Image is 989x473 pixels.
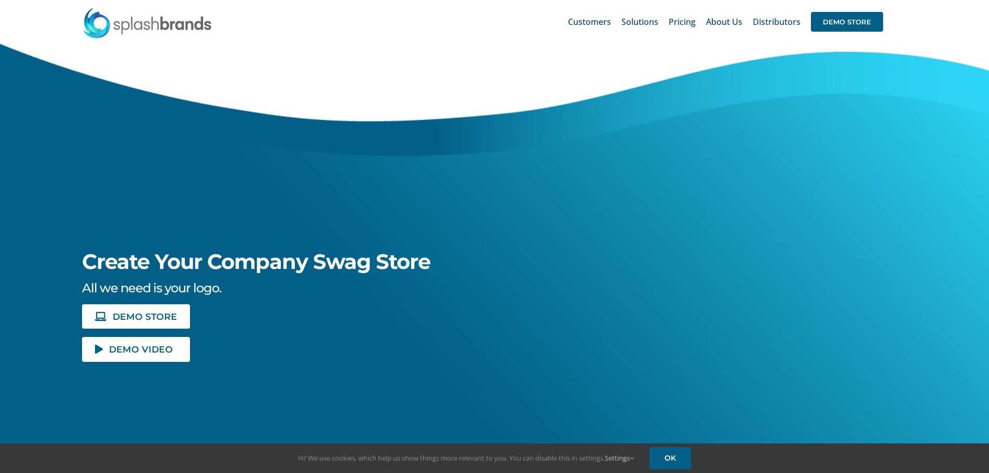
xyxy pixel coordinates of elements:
[669,18,696,26] span: Pricing
[811,12,883,32] span: DEMO STORE
[706,18,742,26] span: About Us
[82,249,430,274] span: Create Your Company Swag Store
[568,5,883,38] nav: Main Menu
[649,447,691,469] a: OK
[753,5,801,38] a: Distributors
[669,5,696,38] a: Pricing
[753,18,801,26] span: Distributors
[621,18,658,26] span: Solutions
[109,345,173,354] span: DEMO VIDEO
[605,453,634,463] a: Settings
[811,5,883,38] a: DEMO STORE
[82,280,221,295] span: All we need is your logo.
[568,18,611,26] span: Customers
[83,7,212,38] img: SplashBrands.com Logo
[568,5,611,38] a: Customers
[113,312,177,321] span: DEMO STORE
[298,453,634,463] span: Hi! We use cookies, which help us show things more relevant to you. You can disable this in setti...
[82,304,190,329] a: DEMO STORE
